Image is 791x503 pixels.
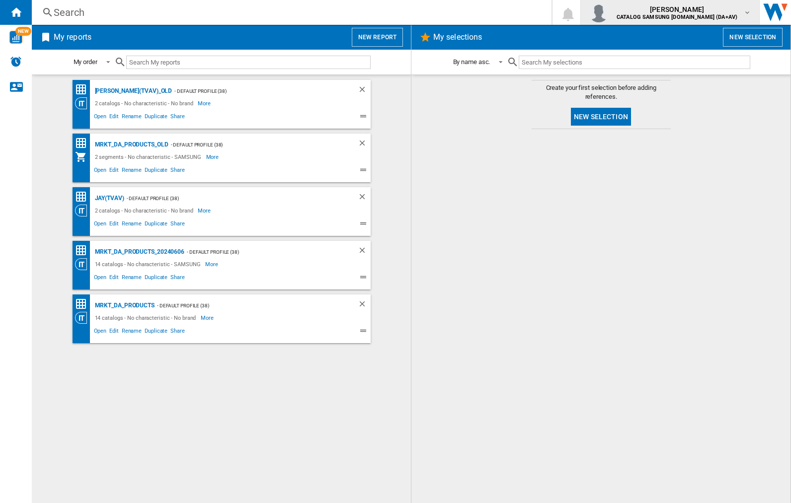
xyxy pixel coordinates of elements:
[453,58,490,66] div: By name asc.
[206,151,221,163] span: More
[92,219,108,231] span: Open
[92,192,124,205] div: JAY(TVAV)
[571,108,631,126] button: New selection
[92,273,108,285] span: Open
[9,31,22,44] img: wise-card.svg
[205,258,220,270] span: More
[168,139,338,151] div: - Default profile (38)
[92,299,155,312] div: MRKT_DA_PRODUCTS
[198,205,212,216] span: More
[15,27,31,36] span: NEW
[143,165,169,177] span: Duplicate
[10,56,22,68] img: alerts-logo.svg
[201,312,215,324] span: More
[358,85,371,97] div: Delete
[155,299,338,312] div: - Default profile (38)
[92,246,185,258] div: MRKT_DA_PRODUCTS_20240606
[92,97,198,109] div: 2 catalogs - No characteristic - No brand
[589,2,609,22] img: profile.jpg
[92,85,172,97] div: [PERSON_NAME](TVAV)_old
[92,326,108,338] span: Open
[532,83,671,101] span: Create your first selection before adding references.
[143,219,169,231] span: Duplicate
[75,258,92,270] div: Category View
[108,273,120,285] span: Edit
[75,191,92,203] div: Price Matrix
[75,312,92,324] div: Category View
[169,326,186,338] span: Share
[358,192,371,205] div: Delete
[352,28,403,47] button: New report
[92,139,168,151] div: MRKT_DA_PRODUCTS_OLD
[92,205,198,216] div: 2 catalogs - No characteristic - No brand
[358,299,371,312] div: Delete
[92,312,201,324] div: 14 catalogs - No characteristic - No brand
[75,83,92,96] div: Price Matrix
[172,85,337,97] div: - Default profile (38)
[169,219,186,231] span: Share
[723,28,783,47] button: New selection
[75,97,92,109] div: Category View
[617,14,737,20] b: CATALOG SAMSUNG [DOMAIN_NAME] (DA+AV)
[75,205,92,216] div: Category View
[198,97,212,109] span: More
[169,112,186,124] span: Share
[120,165,143,177] span: Rename
[431,28,484,47] h2: My selections
[75,244,92,257] div: Price Matrix
[108,112,120,124] span: Edit
[143,112,169,124] span: Duplicate
[108,165,120,177] span: Edit
[92,151,206,163] div: 2 segments - No characteristic - SAMSUNG
[120,219,143,231] span: Rename
[92,165,108,177] span: Open
[143,326,169,338] span: Duplicate
[169,165,186,177] span: Share
[120,326,143,338] span: Rename
[75,298,92,310] div: Price Matrix
[184,246,337,258] div: - Default profile (38)
[124,192,338,205] div: - Default profile (38)
[617,4,737,14] span: [PERSON_NAME]
[143,273,169,285] span: Duplicate
[126,56,371,69] input: Search My reports
[75,151,92,163] div: My Assortment
[75,137,92,149] div: Price Matrix
[169,273,186,285] span: Share
[92,112,108,124] span: Open
[120,273,143,285] span: Rename
[519,56,750,69] input: Search My selections
[92,258,206,270] div: 14 catalogs - No characteristic - SAMSUNG
[54,5,526,19] div: Search
[358,246,371,258] div: Delete
[52,28,93,47] h2: My reports
[74,58,97,66] div: My order
[108,326,120,338] span: Edit
[108,219,120,231] span: Edit
[358,139,371,151] div: Delete
[120,112,143,124] span: Rename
